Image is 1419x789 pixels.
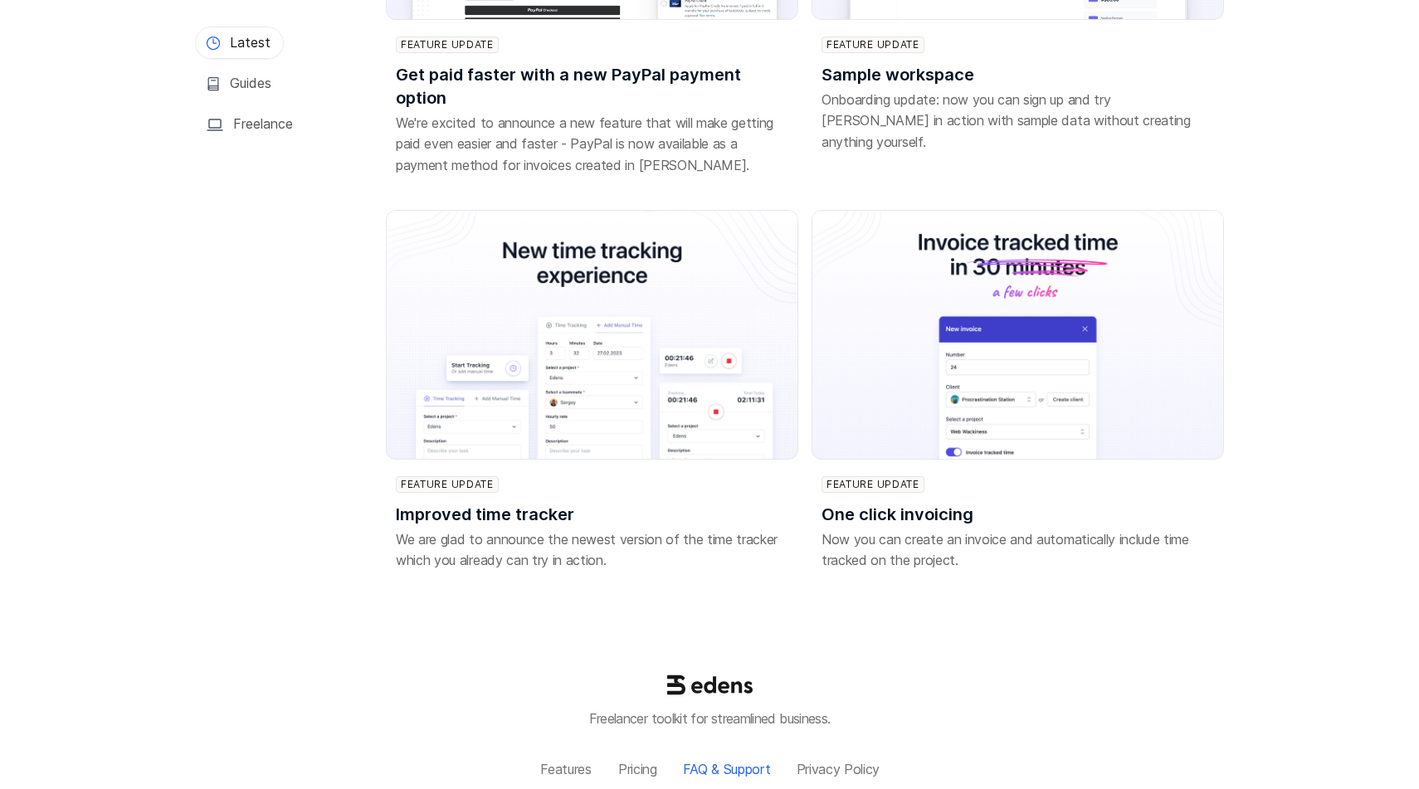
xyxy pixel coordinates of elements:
[827,479,919,490] p: Feature update
[683,762,771,777] a: FAQ & Support
[386,210,798,592] a: New time tracker UIFeature updateImproved time trackerWe are glad to announce the newest version ...
[540,762,591,777] p: Features
[822,529,1204,572] p: Now you can create an invoice and automatically include time tracked on the project.
[195,108,306,140] a: Freelance
[230,74,271,92] h3: Guides
[386,210,798,460] img: New time tracker UI
[618,762,657,777] a: Pricing
[195,27,284,59] a: Latest
[230,33,271,51] h3: Latest
[827,39,919,51] p: Feature update
[396,529,778,572] p: We are glad to announce the newest version of the time tracker which you already can try in action.
[182,671,1237,728] a: Freelancer toolkit for streamlined business.
[822,503,1204,526] h3: One click invoicing
[539,762,592,777] a: Features
[233,114,293,133] h3: Freelance
[822,63,1204,86] h3: Sample workspace
[396,63,778,110] h3: Get paid faster with a new PayPal payment option
[401,39,494,51] p: Feature update
[401,479,494,490] p: Feature update
[396,113,778,177] p: We're excited to announce a new feature that will make getting paid even easier and faster - PayP...
[797,762,880,777] a: Privacy Policy
[182,709,1237,728] p: Freelancer toolkit for streamlined business.
[195,67,285,100] a: Guides
[812,210,1224,592] a: Feature updateOne click invoicingNow you can create an invoice and automatically include time tra...
[396,503,778,526] h3: Improved time tracker
[822,90,1204,153] p: Onboarding update: now you can sign up and try [PERSON_NAME] in action with sample data without c...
